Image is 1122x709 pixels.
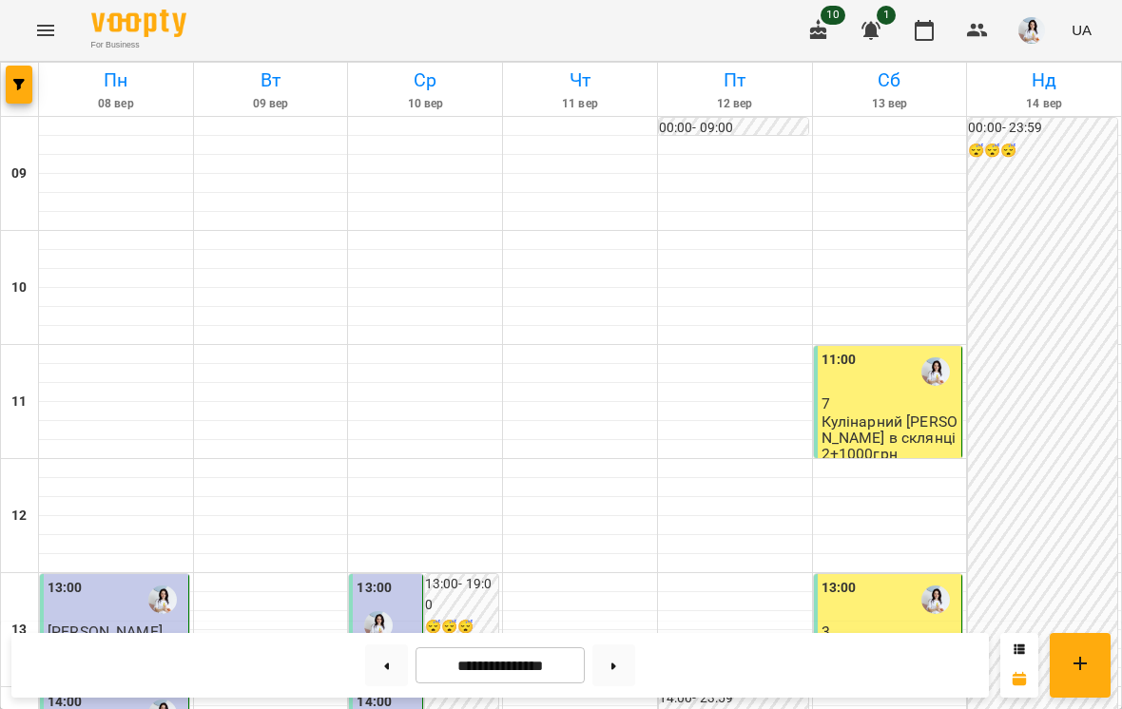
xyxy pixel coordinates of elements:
span: UA [1072,20,1092,40]
h6: Ср [351,66,499,95]
h6: 13:00 - 19:00 [425,574,498,615]
img: Каріна [921,585,950,614]
h6: 12 вер [661,95,809,113]
h6: Сб [816,66,964,95]
h6: Чт [506,66,654,95]
label: 11:00 [822,350,857,371]
p: Кулінарний [PERSON_NAME] в склянці 2+1000грн [822,413,958,463]
img: 8a6d30e1977ec309429827344185c081.jpg [1018,17,1045,44]
h6: 😴😴😴 [968,141,1117,162]
span: For Business [91,39,186,51]
button: UA [1064,12,1099,48]
img: Каріна [921,357,950,386]
label: 13:00 [822,578,857,599]
h6: 13 [11,620,27,641]
label: 13:00 [357,578,392,599]
h6: 12 [11,506,27,527]
img: Каріна [364,611,393,640]
h6: 14 вер [970,95,1118,113]
h6: 00:00 - 09:00 [659,118,808,139]
label: 13:00 [48,578,83,599]
h6: 08 вер [42,95,190,113]
button: Menu [23,8,68,53]
h6: 11 вер [506,95,654,113]
p: 7 [822,395,958,412]
h6: 00:00 - 23:59 [968,118,1117,139]
img: Voopty Logo [91,10,186,37]
h6: 11 [11,392,27,412]
span: 1 [877,6,896,25]
h6: 10 вер [351,95,499,113]
h6: 09 вер [197,95,345,113]
h6: 13 вер [816,95,964,113]
span: 10 [821,6,845,25]
h6: 😴😴😴 [425,617,498,638]
h6: 10 [11,278,27,298]
img: Каріна [148,585,177,614]
h6: Нд [970,66,1118,95]
h6: Пн [42,66,190,95]
h6: Пт [661,66,809,95]
h6: 09 [11,163,27,184]
h6: Вт [197,66,345,95]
